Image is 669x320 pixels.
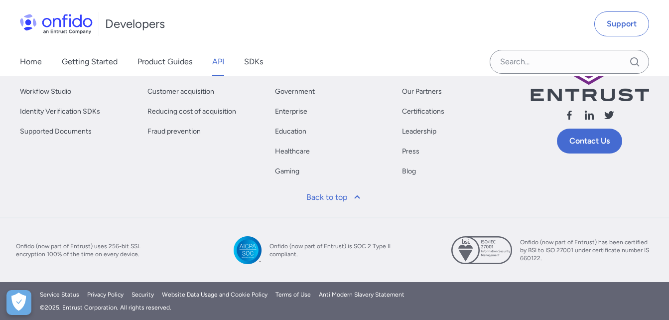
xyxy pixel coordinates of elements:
img: Onfido Logo [20,14,93,34]
img: SOC 2 Type II compliant [234,236,262,264]
a: Follow us linkedin [583,109,595,125]
a: Press [402,146,419,158]
img: ISO 27001 certified [451,236,512,264]
h1: Developers [105,16,165,32]
svg: Follow us X (Twitter) [603,109,615,121]
a: Contact Us [557,129,622,154]
a: SDKs [244,48,263,76]
span: Onfido (now part of Entrust) is SOC 2 Type II compliant. [269,242,399,258]
a: Government [275,86,315,98]
a: Identity Verification SDKs [20,106,100,118]
a: Support [594,11,649,36]
div: Cookie Preferences [6,290,31,315]
a: Healthcare [275,146,310,158]
a: Our Partners [402,86,442,98]
a: Anti Modern Slavery Statement [319,290,404,299]
a: Workflow Studio [20,86,71,98]
a: Getting Started [62,48,118,76]
a: Gaming [275,165,299,177]
a: Follow us facebook [563,109,575,125]
svg: Follow us facebook [563,109,575,121]
a: Service Status [40,290,79,299]
div: © 2025 . Entrust Corporation. All rights reserved. [40,303,629,312]
a: Education [275,126,306,138]
span: Onfido (now part of Entrust) uses 256-bit SSL encryption 100% of the time on every device. [16,242,145,258]
span: Onfido (now part of Entrust) has been certified by BSI to ISO 27001 under certificate number IS 6... [520,238,650,262]
a: Enterprise [275,106,307,118]
a: Website Data Usage and Cookie Policy [162,290,268,299]
a: Back to top [300,185,369,209]
a: Follow us X (Twitter) [603,109,615,125]
a: API [212,48,224,76]
a: Privacy Policy [87,290,124,299]
button: Open Preferences [6,290,31,315]
a: Supported Documents [20,126,92,138]
a: Product Guides [137,48,192,76]
svg: Follow us linkedin [583,109,595,121]
a: Blog [402,165,416,177]
a: Security [132,290,154,299]
a: Fraud prevention [147,126,201,138]
a: Certifications [402,106,444,118]
input: Onfido search input field [490,50,649,74]
a: Terms of Use [275,290,311,299]
a: Customer acquisition [147,86,214,98]
a: Home [20,48,42,76]
a: Leadership [402,126,436,138]
a: Reducing cost of acquisition [147,106,236,118]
